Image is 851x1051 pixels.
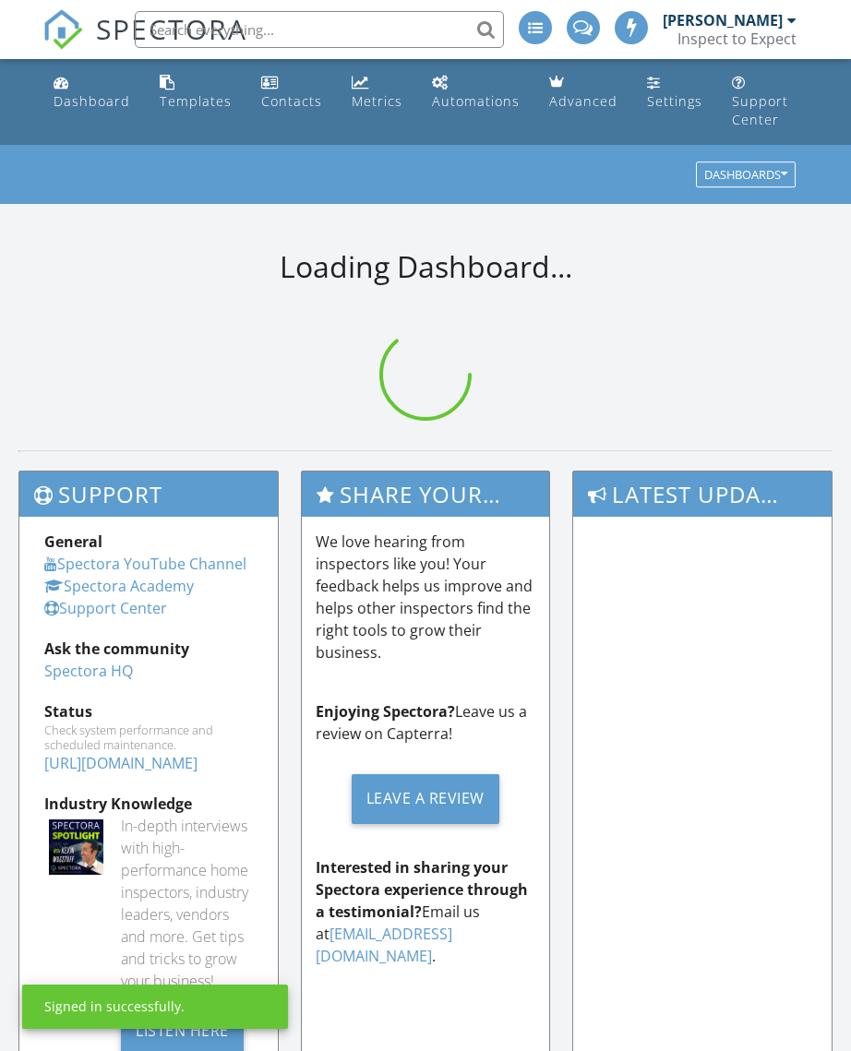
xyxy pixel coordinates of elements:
[135,11,504,48] input: Search everything...
[44,793,253,815] div: Industry Knowledge
[121,1020,244,1040] a: Listen Here
[316,856,535,967] p: Email us at .
[44,997,185,1016] div: Signed in successfully.
[696,162,796,188] button: Dashboards
[44,638,253,660] div: Ask the community
[316,531,535,663] p: We love hearing from inspectors like you! Your feedback helps us improve and helps other inspecto...
[647,92,702,110] div: Settings
[663,11,783,30] div: [PERSON_NAME]
[160,92,232,110] div: Templates
[344,66,410,119] a: Metrics
[19,472,278,517] h3: Support
[316,857,528,922] strong: Interested in sharing your Spectora experience through a testimonial?
[316,700,535,745] p: Leave us a review on Capterra!
[732,92,788,128] div: Support Center
[640,66,710,119] a: Settings
[542,66,625,119] a: Advanced
[254,66,330,119] a: Contacts
[316,759,535,838] a: Leave a Review
[704,169,787,182] div: Dashboards
[352,92,402,110] div: Metrics
[44,661,133,681] a: Spectora HQ
[677,30,797,48] div: Inspect to Expect
[261,92,322,110] div: Contacts
[573,472,832,517] h3: Latest Updates
[46,66,138,119] a: Dashboard
[44,554,246,574] a: Spectora YouTube Channel
[432,92,520,110] div: Automations
[42,25,247,64] a: SPECTORA
[152,66,239,119] a: Templates
[549,92,617,110] div: Advanced
[302,472,549,517] h3: Share Your Spectora Experience
[44,531,102,552] strong: General
[725,66,805,137] a: Support Center
[425,66,527,119] a: Automations (Advanced)
[316,701,455,722] strong: Enjoying Spectora?
[352,774,499,824] div: Leave a Review
[44,598,167,618] a: Support Center
[44,753,198,773] a: [URL][DOMAIN_NAME]
[96,9,247,48] span: SPECTORA
[54,92,130,110] div: Dashboard
[44,576,194,596] a: Spectora Academy
[44,723,253,752] div: Check system performance and scheduled maintenance.
[316,924,452,966] a: [EMAIL_ADDRESS][DOMAIN_NAME]
[42,9,83,50] img: The Best Home Inspection Software - Spectora
[44,700,253,723] div: Status
[121,815,253,992] div: In-depth interviews with high-performance home inspectors, industry leaders, vendors and more. Ge...
[49,819,103,874] img: Spectoraspolightmain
